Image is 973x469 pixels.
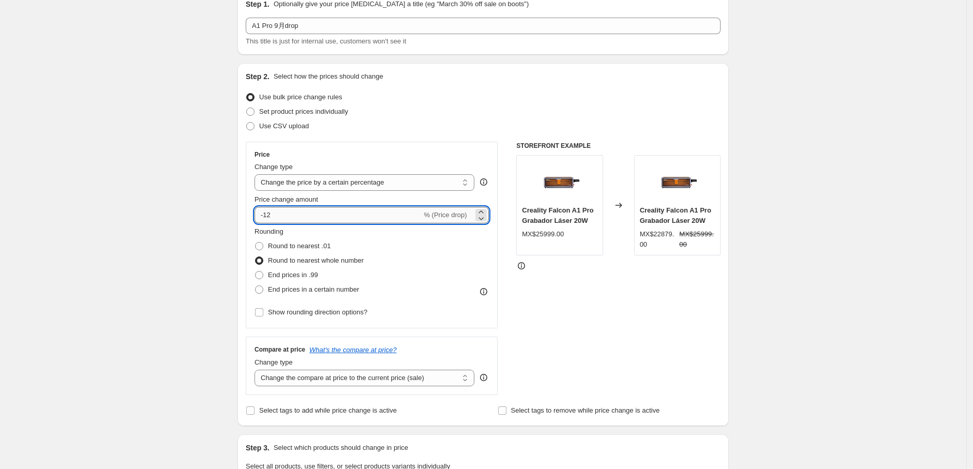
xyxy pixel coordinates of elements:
img: 1_1_9a4e59a5-2c6d-4236-9d81-4ac567ad37e7_80x.png [539,161,580,202]
div: help [478,372,489,383]
span: Creality Falcon A1 Pro Grabador Láser 20W [522,206,593,224]
div: MX$25999.00 [522,229,564,239]
span: % (Price drop) [424,211,467,219]
span: Use CSV upload [259,122,309,130]
img: 1_1_9a4e59a5-2c6d-4236-9d81-4ac567ad37e7_80x.png [656,161,698,202]
p: Select how the prices should change [274,71,383,82]
span: This title is just for internal use, customers won't see it [246,37,406,45]
span: Rounding [255,228,283,235]
button: What's the compare at price? [309,346,397,354]
h3: Compare at price [255,345,305,354]
div: help [478,177,489,187]
span: Round to nearest .01 [268,242,331,250]
input: 30% off holiday sale [246,18,721,34]
span: Change type [255,163,293,171]
span: Set product prices individually [259,108,348,115]
h2: Step 2. [246,71,270,82]
span: Round to nearest whole number [268,256,364,264]
span: Show rounding direction options? [268,308,367,316]
span: Use bulk price change rules [259,93,342,101]
span: End prices in a certain number [268,285,359,293]
p: Select which products should change in price [274,443,408,453]
h6: STOREFRONT EXAMPLE [516,142,721,150]
span: Price change amount [255,195,318,203]
span: Select tags to add while price change is active [259,406,397,414]
strike: MX$25999.00 [679,229,715,250]
span: End prices in .99 [268,271,318,279]
h3: Price [255,150,270,159]
span: Creality Falcon A1 Pro Grabador Láser 20W [640,206,711,224]
div: MX$22879.00 [640,229,676,250]
h2: Step 3. [246,443,270,453]
span: Change type [255,358,293,366]
input: -15 [255,207,422,223]
span: Select tags to remove while price change is active [511,406,660,414]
